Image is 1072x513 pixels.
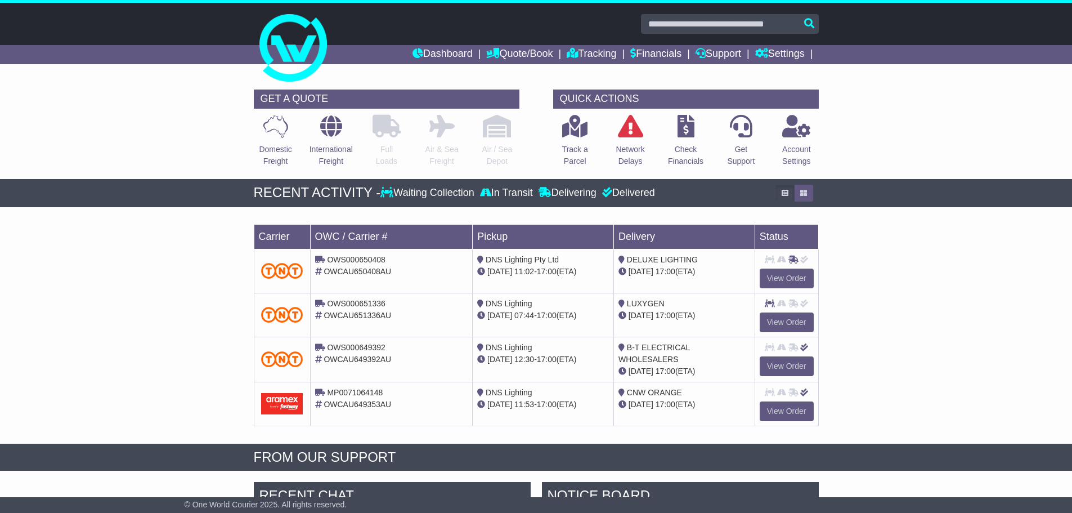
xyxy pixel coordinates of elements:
[477,354,609,365] div: - (ETA)
[627,299,665,308] span: LUXYGEN
[618,310,750,322] div: (ETA)
[514,311,534,320] span: 07:44
[486,388,532,397] span: DNS Lighting
[667,114,704,173] a: CheckFinancials
[537,311,557,320] span: 17:00
[599,187,655,199] div: Delivered
[562,144,588,167] p: Track a Parcel
[514,355,534,364] span: 12:30
[613,224,755,249] td: Delivery
[616,144,644,167] p: Network Delays
[486,299,532,308] span: DNS Lighting
[309,114,353,173] a: InternationalFreight
[310,224,473,249] td: OWC / Carrier #
[486,45,553,64] a: Quote/Book
[373,144,401,167] p: Full Loads
[755,224,818,249] td: Status
[760,269,814,288] a: View Order
[615,114,645,173] a: NetworkDelays
[514,267,534,276] span: 11:02
[412,45,473,64] a: Dashboard
[324,267,391,276] span: OWCAU650408AU
[696,45,741,64] a: Support
[760,402,814,421] a: View Order
[327,343,385,352] span: OWS000649392
[656,367,675,376] span: 17:00
[618,266,750,278] div: (ETA)
[618,343,690,364] span: B-T ELECTRICAL WHOLESALERS
[618,365,750,377] div: (ETA)
[327,388,383,397] span: MP0071064148
[668,144,703,167] p: Check Financials
[537,267,557,276] span: 17:00
[477,399,609,411] div: - (ETA)
[473,224,614,249] td: Pickup
[542,482,819,512] div: NOTICE BOARD
[482,144,513,167] p: Air / Sea Depot
[425,144,459,167] p: Air & Sea Freight
[380,187,477,199] div: Waiting Collection
[627,255,698,264] span: DELUXE LIGHTING
[760,313,814,332] a: View Order
[537,400,557,409] span: 17:00
[727,144,755,167] p: Get Support
[259,144,291,167] p: Domestic Freight
[487,400,512,409] span: [DATE]
[261,351,303,367] img: TNT_Domestic.png
[782,114,811,173] a: AccountSettings
[258,114,292,173] a: DomesticFreight
[514,400,534,409] span: 11:53
[254,185,381,201] div: RECENT ACTIVITY -
[630,45,681,64] a: Financials
[327,255,385,264] span: OWS000650408
[656,400,675,409] span: 17:00
[629,267,653,276] span: [DATE]
[261,307,303,322] img: TNT_Domestic.png
[656,267,675,276] span: 17:00
[261,393,303,414] img: Aramex.png
[486,343,532,352] span: DNS Lighting
[629,367,653,376] span: [DATE]
[629,400,653,409] span: [DATE]
[553,90,819,109] div: QUICK ACTIONS
[629,311,653,320] span: [DATE]
[310,144,353,167] p: International Freight
[782,144,811,167] p: Account Settings
[254,449,819,466] div: FROM OUR SUPPORT
[536,187,599,199] div: Delivering
[487,355,512,364] span: [DATE]
[487,311,512,320] span: [DATE]
[254,224,310,249] td: Carrier
[562,114,589,173] a: Track aParcel
[324,400,391,409] span: OWCAU649353AU
[627,388,682,397] span: CNW ORANGE
[477,310,609,322] div: - (ETA)
[537,355,557,364] span: 17:00
[324,355,391,364] span: OWCAU649392AU
[477,266,609,278] div: - (ETA)
[261,263,303,278] img: TNT_Domestic.png
[618,399,750,411] div: (ETA)
[486,255,559,264] span: DNS Lighting Pty Ltd
[760,356,814,376] a: View Order
[656,311,675,320] span: 17:00
[254,90,519,109] div: GET A QUOTE
[477,187,536,199] div: In Transit
[567,45,616,64] a: Tracking
[487,267,512,276] span: [DATE]
[324,311,391,320] span: OWCAU651336AU
[755,45,805,64] a: Settings
[327,299,385,308] span: OWS000651336
[726,114,755,173] a: GetSupport
[254,482,531,512] div: RECENT CHAT
[185,500,347,509] span: © One World Courier 2025. All rights reserved.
